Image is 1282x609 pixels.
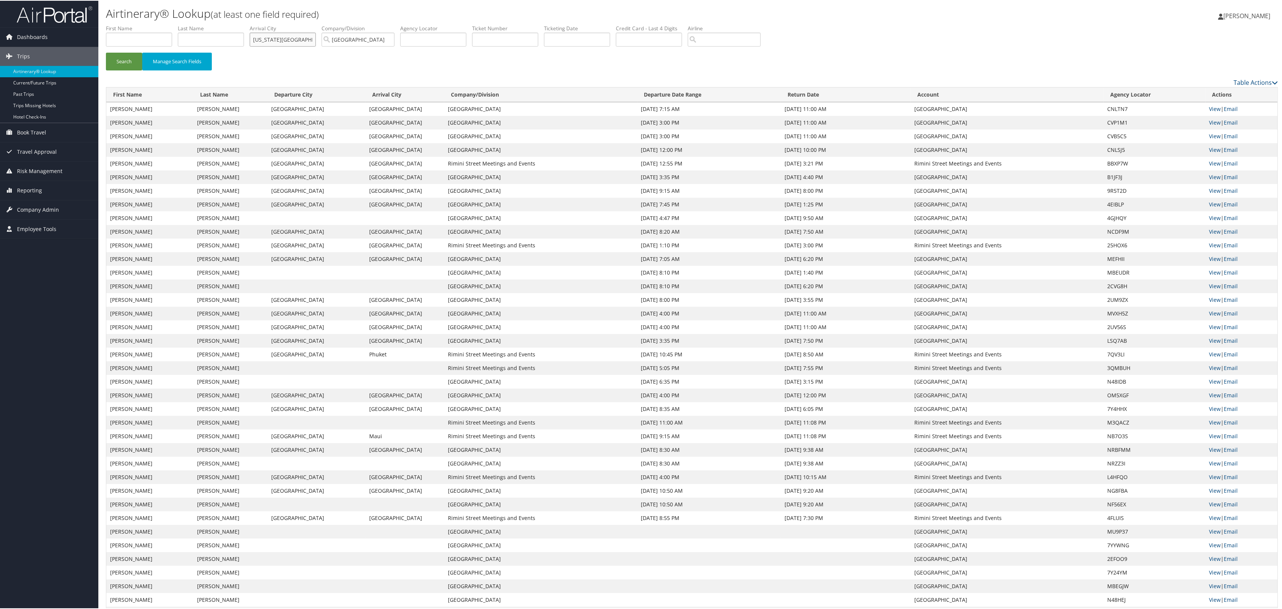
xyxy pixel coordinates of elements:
img: airportal-logo.png [17,5,92,23]
td: [GEOGRAPHIC_DATA] [911,142,1104,156]
td: 25HOX6 [1103,238,1205,251]
td: [PERSON_NAME] [106,197,193,211]
td: [PERSON_NAME] [106,279,193,292]
td: [GEOGRAPHIC_DATA] [444,115,637,129]
td: [GEOGRAPHIC_DATA] [267,320,365,333]
a: Email [1224,118,1238,125]
a: Email [1224,554,1238,562]
td: [PERSON_NAME] [106,129,193,142]
td: [GEOGRAPHIC_DATA] [444,170,637,183]
td: [GEOGRAPHIC_DATA] [365,101,444,115]
a: Email [1224,268,1238,275]
a: Email [1224,473,1238,480]
td: [GEOGRAPHIC_DATA] [911,279,1104,292]
td: [DATE] 12:00 PM [637,142,781,156]
td: [DATE] 7:15 AM [637,101,781,115]
td: CVB5C5 [1103,129,1205,142]
a: Email [1224,459,1238,466]
a: View [1209,227,1221,234]
td: MEFHII [1103,251,1205,265]
td: [DATE] 3:35 PM [637,170,781,183]
a: Email [1224,527,1238,534]
a: View [1209,459,1221,466]
a: View [1209,200,1221,207]
td: [GEOGRAPHIC_DATA] [365,142,444,156]
td: [GEOGRAPHIC_DATA] [444,251,637,265]
a: Email [1224,377,1238,384]
td: [PERSON_NAME] [106,347,193,361]
td: [GEOGRAPHIC_DATA] [267,170,365,183]
a: Email [1224,295,1238,303]
td: [GEOGRAPHIC_DATA] [444,183,637,197]
td: [PERSON_NAME] [193,211,267,224]
a: Email [1224,404,1238,412]
td: | [1206,101,1277,115]
td: [PERSON_NAME] [106,170,193,183]
th: Agency Locator: activate to sort column ascending [1103,87,1205,101]
td: [PERSON_NAME] [106,115,193,129]
td: [PERSON_NAME] [106,511,193,524]
a: View [1209,132,1221,139]
a: View [1209,473,1221,480]
a: Email [1224,105,1238,112]
td: [PERSON_NAME] [106,429,193,442]
td: [GEOGRAPHIC_DATA] [911,197,1104,211]
td: [GEOGRAPHIC_DATA] [444,197,637,211]
td: | [1206,211,1277,224]
a: View [1209,214,1221,221]
a: View [1209,336,1221,344]
a: Email [1224,364,1238,371]
td: [GEOGRAPHIC_DATA] [444,142,637,156]
a: View [1209,350,1221,357]
td: [GEOGRAPHIC_DATA] [267,251,365,265]
td: [GEOGRAPHIC_DATA] [911,306,1104,320]
td: [GEOGRAPHIC_DATA] [911,251,1104,265]
span: Dashboards [17,27,48,46]
th: Last Name: activate to sort column ascending [193,87,267,101]
td: [PERSON_NAME] [193,238,267,251]
a: Email [1224,582,1238,589]
td: [PERSON_NAME] [106,388,193,401]
td: [PERSON_NAME] [106,211,193,224]
a: Email [1224,486,1238,493]
th: Arrival City: activate to sort column ascending [365,87,444,101]
a: Email [1224,514,1238,521]
td: [PERSON_NAME] [106,538,193,551]
td: [GEOGRAPHIC_DATA] [365,224,444,238]
td: 2UM9ZX [1103,292,1205,306]
td: [PERSON_NAME] [106,361,193,374]
td: [PERSON_NAME] [106,497,193,511]
td: [GEOGRAPHIC_DATA] [365,170,444,183]
td: | [1206,265,1277,279]
td: [DATE] 6:20 PM [781,279,911,292]
td: [PERSON_NAME] [106,320,193,333]
td: [GEOGRAPHIC_DATA] [911,320,1104,333]
a: View [1209,568,1221,575]
a: Email [1224,350,1238,357]
a: View [1209,514,1221,521]
td: [DATE] 4:47 PM [637,211,781,224]
a: View [1209,309,1221,316]
td: [PERSON_NAME] [106,442,193,456]
span: Company Admin [17,200,59,219]
a: View [1209,282,1221,289]
button: Manage Search Fields [142,52,212,70]
a: [PERSON_NAME] [1218,4,1278,27]
a: Email [1224,145,1238,153]
td: [GEOGRAPHIC_DATA] [911,183,1104,197]
a: Email [1224,227,1238,234]
td: [GEOGRAPHIC_DATA] [911,265,1104,279]
th: Departure Date Range: activate to sort column ascending [637,87,781,101]
td: | [1206,320,1277,333]
td: BBXP7W [1103,156,1205,170]
label: Arrival City [250,24,322,31]
td: [GEOGRAPHIC_DATA] [365,156,444,170]
a: View [1209,582,1221,589]
td: [GEOGRAPHIC_DATA] [267,142,365,156]
a: View [1209,364,1221,371]
a: Email [1224,186,1238,194]
th: Account: activate to sort column ascending [911,87,1104,101]
td: [PERSON_NAME] [193,156,267,170]
td: [DATE] 4:40 PM [781,170,911,183]
td: [PERSON_NAME] [106,470,193,483]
